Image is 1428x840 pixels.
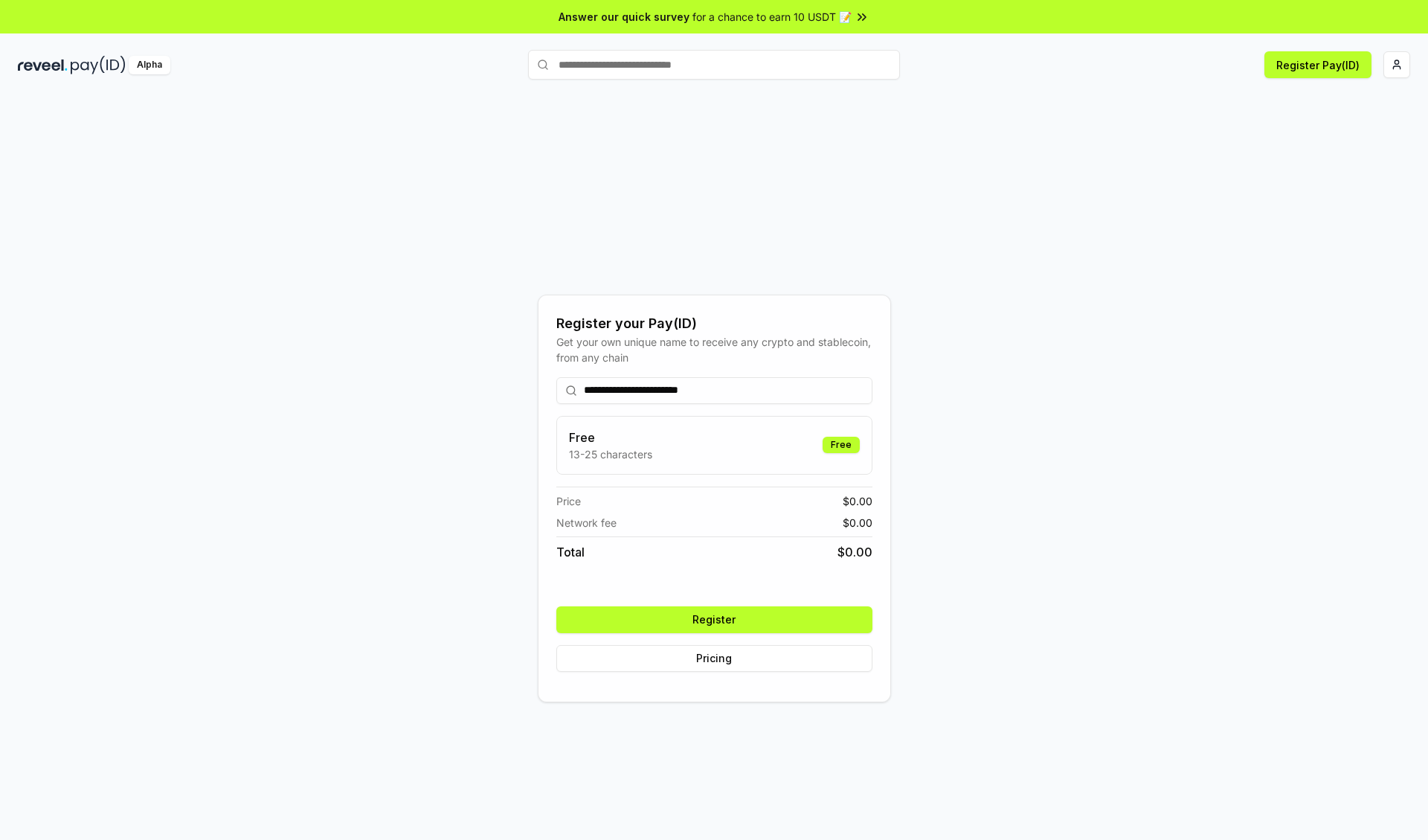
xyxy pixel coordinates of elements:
[556,493,581,509] span: Price
[692,9,852,25] span: for a chance to earn 10 USDT 📝
[556,313,872,334] div: Register your Pay(ID)
[129,56,170,74] div: Alpha
[1264,51,1371,78] button: Register Pay(ID)
[569,446,652,462] p: 13-25 characters
[556,334,872,365] div: Get your own unique name to receive any crypto and stablecoin, from any chain
[71,56,126,74] img: pay_id
[556,645,872,672] button: Pricing
[556,543,585,561] span: Total
[843,515,872,530] span: $ 0.00
[556,606,872,633] button: Register
[569,429,652,446] h3: Free
[556,515,617,530] span: Network fee
[837,543,872,561] span: $ 0.00
[823,437,860,453] div: Free
[559,9,689,25] span: Answer our quick survey
[843,493,872,509] span: $ 0.00
[18,56,68,74] img: reveel_dark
